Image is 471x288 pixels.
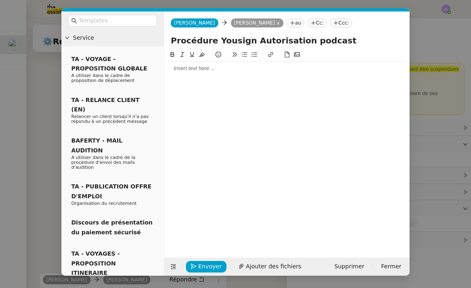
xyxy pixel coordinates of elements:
[329,261,369,272] button: Supprimer
[308,18,327,27] nz-tag: Cc:
[73,33,161,43] span: Service
[171,34,403,47] input: Subject
[61,30,164,46] div: Service
[198,262,222,271] span: Envoyer
[233,261,306,272] button: Ajouter des fichiers
[71,137,122,153] span: BAFERTY - MAIL AUDITION
[376,261,406,272] button: Fermer
[330,18,352,27] nz-tag: Ccc:
[246,262,301,271] span: Ajouter des fichiers
[334,262,364,271] span: Supprimer
[71,219,153,235] span: Discours de présentation du paiement sécurisé
[71,97,140,113] span: TA - RELANCE CLIENT (EN)
[71,250,120,276] span: TA - VOYAGES - PROPOSITION ITINERAIRE
[71,73,134,83] span: A utiliser dans le cadre de proposition de déplacement
[71,183,152,199] span: TA - PUBLICATION OFFRE D'EMPLOI
[287,18,304,27] nz-tag: au
[71,56,147,72] span: TA - VOYAGE - PROPOSITION GLOBALE
[71,114,149,124] span: Relancer un client lorsqu'il n'a pas répondu à un précédent message
[174,20,215,26] span: [PERSON_NAME]
[71,155,136,170] span: A utiliser dans le cadre de la procédure d'envoi des mails d'audition
[71,201,137,206] span: Organisation du recrutement
[186,261,226,272] button: Envoyer
[79,16,152,25] input: Templates
[381,262,401,271] span: Fermer
[231,18,284,27] nz-tag: [PERSON_NAME]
